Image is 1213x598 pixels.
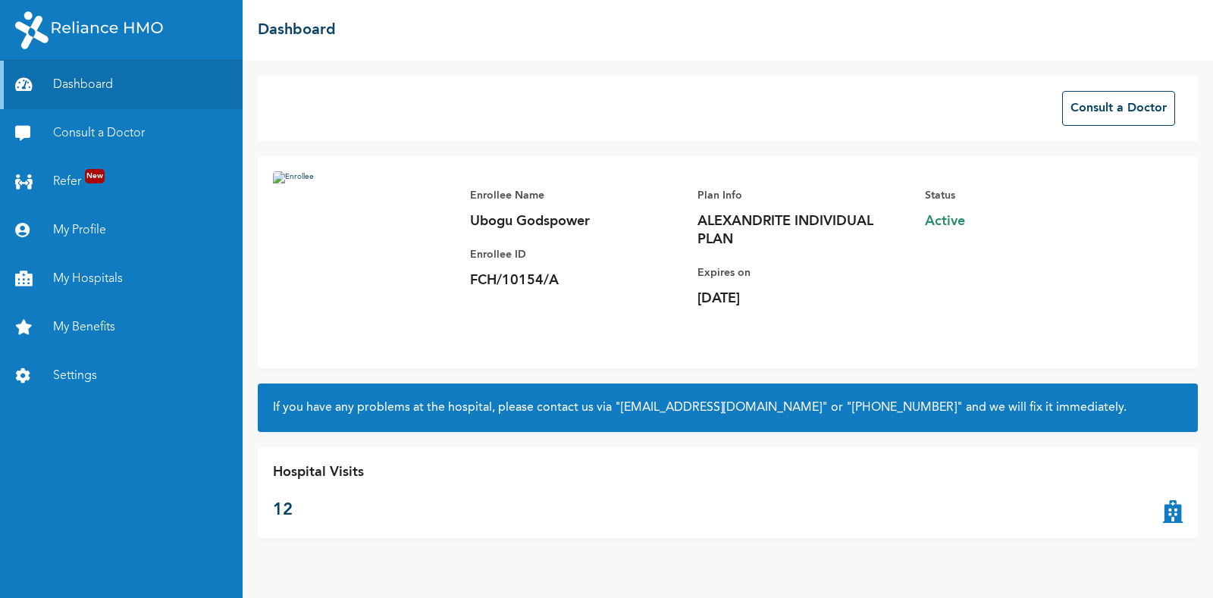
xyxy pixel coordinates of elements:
p: FCH/10154/A [470,271,682,290]
a: "[PHONE_NUMBER]" [846,402,963,414]
p: Hospital Visits [273,462,364,483]
p: Status [925,186,1137,205]
img: RelianceHMO's Logo [15,11,163,49]
h2: If you have any problems at the hospital, please contact us via or and we will fix it immediately. [273,399,1183,417]
p: Ubogu Godspower [470,212,682,230]
p: [DATE] [697,290,910,308]
span: New [85,169,105,183]
p: Plan Info [697,186,910,205]
button: Consult a Doctor [1062,91,1175,126]
p: Enrollee Name [470,186,682,205]
p: Expires on [697,264,910,282]
a: "[EMAIL_ADDRESS][DOMAIN_NAME]" [615,402,828,414]
span: Active [925,212,1137,230]
p: Enrollee ID [470,246,682,264]
h2: Dashboard [258,19,336,42]
img: Enrollee [273,171,455,353]
p: ALEXANDRITE INDIVIDUAL PLAN [697,212,910,249]
p: 12 [273,498,364,523]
